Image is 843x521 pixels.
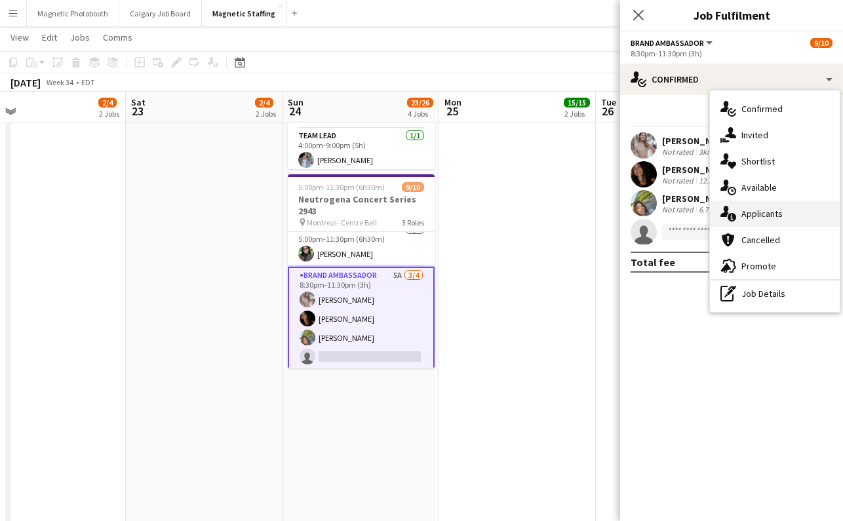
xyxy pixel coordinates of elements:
[27,1,119,26] button: Magnetic Photobooth
[710,227,840,253] div: Cancelled
[288,174,435,368] app-job-card: 5:00pm-11:30pm (6h30m)9/10Neutrogena Concert Series 2943 Montreal- Centre Bell3 Roles[PERSON_NAME...
[564,98,590,107] span: 15/15
[70,31,90,43] span: Jobs
[286,104,304,119] span: 24
[255,98,273,107] span: 2/4
[288,267,435,371] app-card-role: Brand Ambassador5A3/48:30pm-11:30pm (3h)[PERSON_NAME][PERSON_NAME][PERSON_NAME]
[65,29,95,46] a: Jobs
[103,31,132,43] span: Comms
[710,174,840,201] div: Available
[620,64,843,95] div: Confirmed
[202,1,286,26] button: Magnetic Staffing
[256,109,276,119] div: 2 Jobs
[37,29,62,46] a: Edit
[631,256,675,269] div: Total fee
[710,201,840,227] div: Applicants
[620,7,843,24] h3: Job Fulfilment
[662,147,696,157] div: Not rated
[631,48,833,58] div: 8:30pm-11:30pm (3h)
[710,280,840,307] div: Job Details
[696,176,726,185] div: 12.3km
[710,148,840,174] div: Shortlist
[599,104,616,119] span: 26
[662,135,732,147] div: [PERSON_NAME]
[10,31,29,43] span: View
[288,128,435,173] app-card-role: Team Lead1/14:00pm-9:00pm (5h)[PERSON_NAME]
[298,182,385,192] span: 5:00pm-11:30pm (6h30m)
[288,96,304,108] span: Sun
[5,29,34,46] a: View
[696,147,716,157] div: 3km
[131,96,146,108] span: Sat
[402,182,424,192] span: 9/10
[810,38,833,48] span: 9/10
[81,77,95,87] div: EDT
[662,176,696,185] div: Not rated
[288,193,435,217] h3: Neutrogena Concert Series 2943
[288,222,435,267] app-card-role: Team Lead1/15:00pm-11:30pm (6h30m)[PERSON_NAME]
[662,193,732,204] div: [PERSON_NAME]
[43,77,76,87] span: Week 34
[98,98,117,107] span: 2/4
[631,38,704,48] span: Brand Ambassador
[307,218,377,227] span: Montreal- Centre Bell
[407,98,433,107] span: 23/26
[662,204,696,214] div: Not rated
[442,104,461,119] span: 25
[408,109,433,119] div: 4 Jobs
[710,96,840,122] div: Confirmed
[710,253,840,279] div: Promote
[696,204,722,214] div: 6.7km
[402,218,424,227] span: 3 Roles
[119,1,202,26] button: Calgary Job Board
[99,109,119,119] div: 2 Jobs
[98,29,138,46] a: Comms
[444,96,461,108] span: Mon
[631,38,715,48] button: Brand Ambassador
[42,31,57,43] span: Edit
[710,122,840,148] div: Invited
[601,96,616,108] span: Tue
[564,109,589,119] div: 2 Jobs
[129,104,146,119] span: 23
[662,164,732,176] div: [PERSON_NAME]
[10,76,41,89] div: [DATE]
